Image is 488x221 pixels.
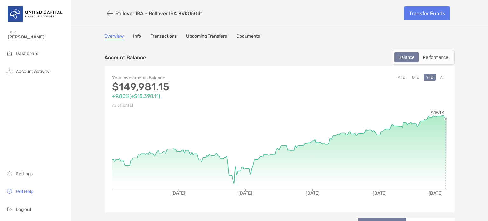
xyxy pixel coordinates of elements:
p: Account Balance [105,53,146,61]
p: Rollover IRA - Rollover IRA 8VK05041 [115,10,203,17]
img: logout icon [6,205,13,213]
img: settings icon [6,169,13,177]
p: As of [DATE] [112,101,280,109]
tspan: [DATE] [429,190,443,196]
span: Dashboard [16,51,38,56]
a: Overview [105,33,124,40]
span: Get Help [16,189,33,194]
span: Account Activity [16,69,50,74]
button: MTD [395,74,408,81]
span: Log out [16,207,31,212]
p: $149,981.15 [112,83,280,91]
div: Balance [395,53,418,62]
div: Performance [419,53,452,62]
a: Documents [236,33,260,40]
p: +9.80% ( +$13,398.11 ) [112,92,280,100]
p: Your Investments Balance [112,74,280,82]
button: YTD [424,74,436,81]
tspan: [DATE] [373,190,387,196]
tspan: [DATE] [238,190,252,196]
img: United Capital Logo [8,3,63,25]
tspan: [DATE] [171,190,185,196]
img: activity icon [6,67,13,75]
button: QTD [410,74,422,81]
tspan: $151K [430,110,444,116]
img: household icon [6,49,13,57]
img: get-help icon [6,187,13,195]
tspan: [DATE] [306,190,320,196]
span: [PERSON_NAME]! [8,34,67,40]
span: Settings [16,171,33,176]
a: Transactions [151,33,177,40]
div: segmented control [392,50,455,65]
a: Transfer Funds [404,6,450,20]
a: Upcoming Transfers [186,33,227,40]
button: All [437,74,447,81]
a: Info [133,33,141,40]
